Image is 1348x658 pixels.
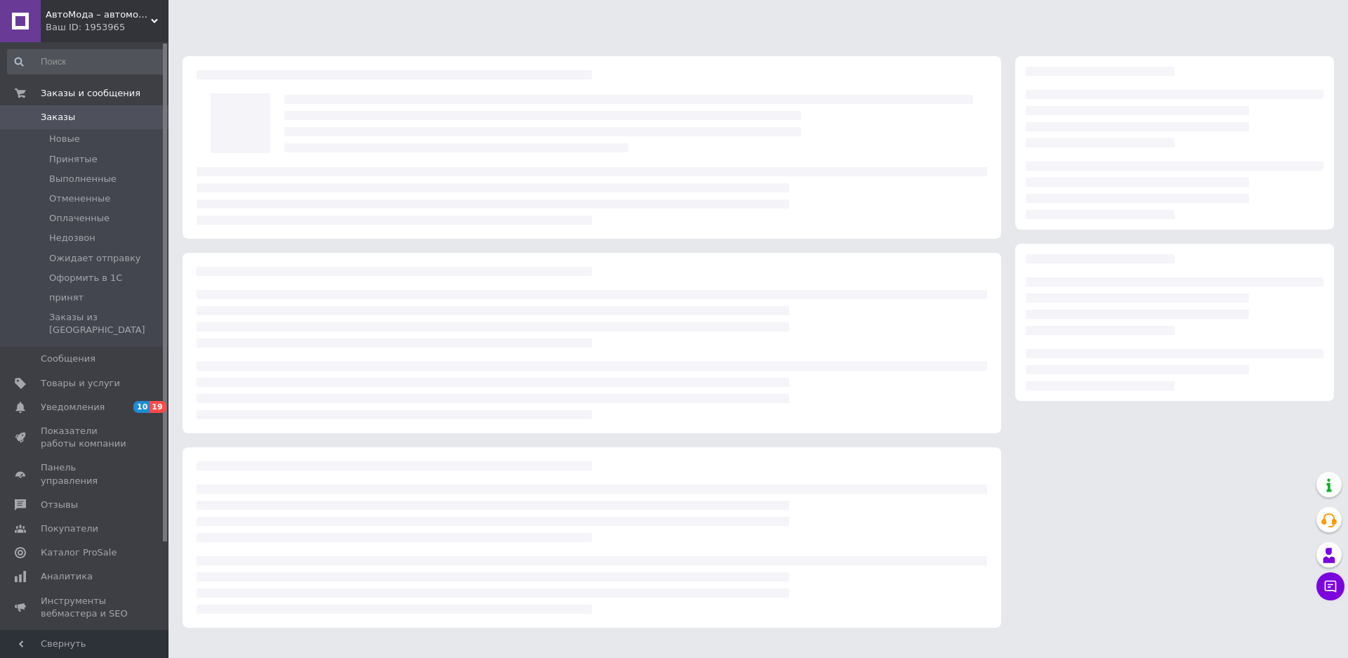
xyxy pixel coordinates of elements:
[46,8,151,21] span: АвтоМода – автомобильные товары и аксессуары
[41,461,130,487] span: Панель управления
[133,401,150,413] span: 10
[41,87,140,100] span: Заказы и сообщения
[41,570,93,583] span: Аналитика
[150,401,166,413] span: 19
[41,377,120,390] span: Товары и услуги
[49,252,141,265] span: Ожидает отправку
[1316,572,1344,600] button: Чат с покупателем
[49,272,122,284] span: Оформить в 1С
[41,401,105,414] span: Уведомления
[41,353,95,365] span: Сообщения
[7,49,166,74] input: Поиск
[41,111,75,124] span: Заказы
[49,311,164,336] span: Заказы из [GEOGRAPHIC_DATA]
[41,522,98,535] span: Покупатели
[41,595,130,620] span: Инструменты вебмастера и SEO
[41,425,130,450] span: Показатели работы компании
[49,291,84,304] span: принят
[41,546,117,559] span: Каталог ProSale
[49,153,98,166] span: Принятые
[49,232,95,244] span: Недозвон
[41,499,78,511] span: Отзывы
[49,173,117,185] span: Выполненные
[49,133,80,145] span: Новые
[49,212,110,225] span: Оплаченные
[46,21,168,34] div: Ваш ID: 1953965
[49,192,110,205] span: Отмененные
